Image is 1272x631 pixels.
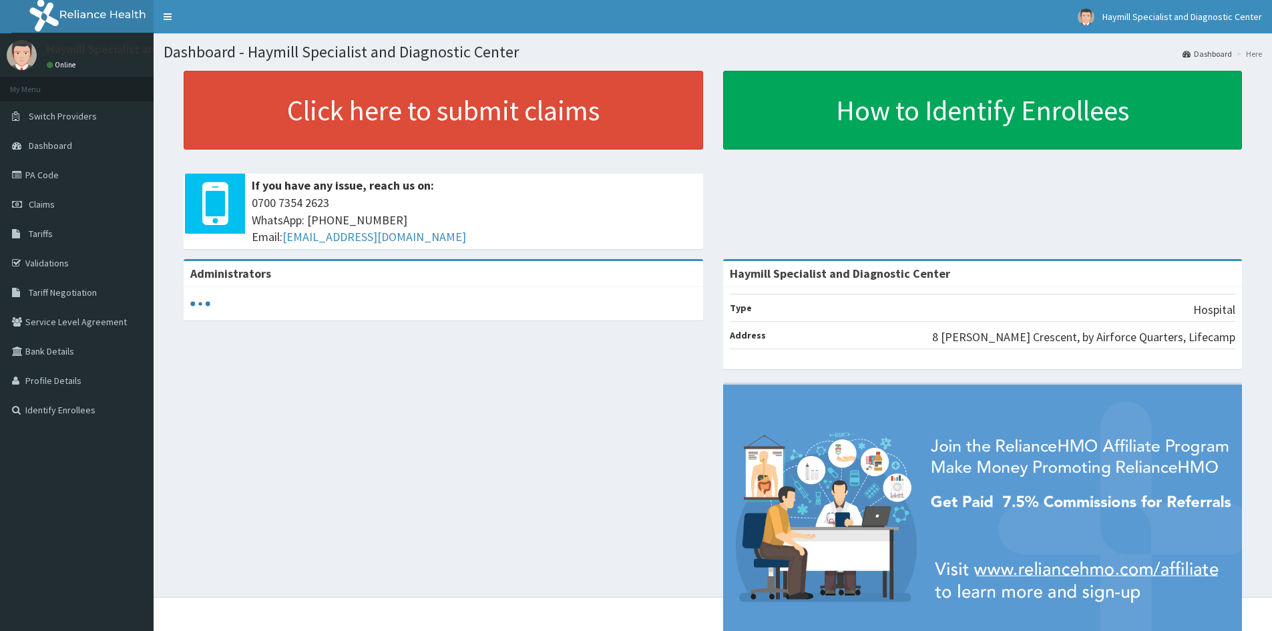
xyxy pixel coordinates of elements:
a: Dashboard [1183,48,1232,59]
a: Online [47,60,79,69]
h1: Dashboard - Haymill Specialist and Diagnostic Center [164,43,1262,61]
strong: Haymill Specialist and Diagnostic Center [730,266,950,281]
img: User Image [1078,9,1094,25]
p: Hospital [1193,301,1235,319]
img: User Image [7,40,37,70]
b: Type [730,302,752,314]
p: Haymill Specialist and Diagnostic Center [47,43,258,55]
b: Administrators [190,266,271,281]
span: Claims [29,198,55,210]
p: 8 [PERSON_NAME] Crescent, by Airforce Quarters, Lifecamp [932,329,1235,346]
span: Haymill Specialist and Diagnostic Center [1102,11,1262,23]
svg: audio-loading [190,294,210,314]
a: How to Identify Enrollees [723,71,1243,150]
span: Switch Providers [29,110,97,122]
li: Here [1233,48,1262,59]
span: Dashboard [29,140,72,152]
span: Tariffs [29,228,53,240]
b: Address [730,329,766,341]
span: 0700 7354 2623 WhatsApp: [PHONE_NUMBER] Email: [252,194,696,246]
b: If you have any issue, reach us on: [252,178,434,193]
span: Tariff Negotiation [29,286,97,298]
a: [EMAIL_ADDRESS][DOMAIN_NAME] [282,229,466,244]
a: Click here to submit claims [184,71,703,150]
